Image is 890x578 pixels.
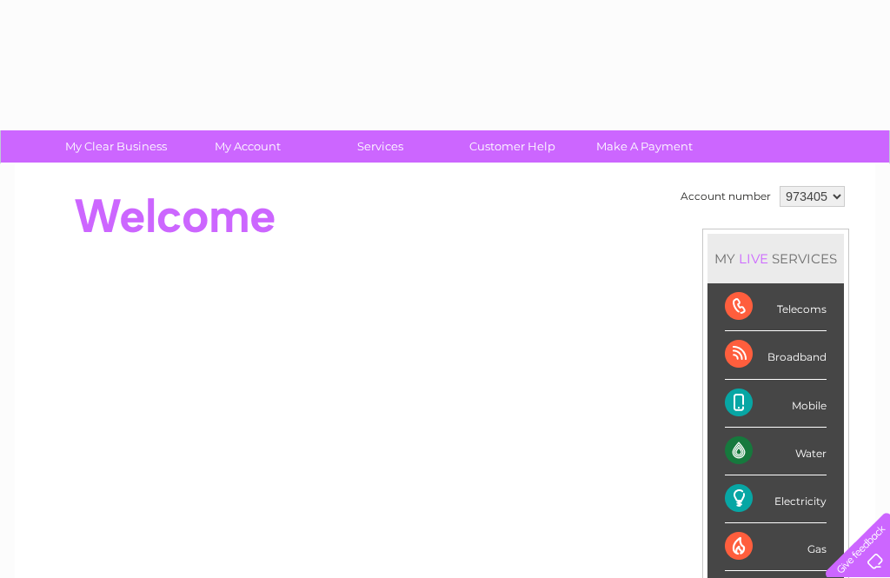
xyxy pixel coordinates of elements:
[573,130,716,163] a: Make A Payment
[44,130,188,163] a: My Clear Business
[676,182,775,211] td: Account number
[707,234,844,283] div: MY SERVICES
[441,130,584,163] a: Customer Help
[735,250,772,267] div: LIVE
[725,283,827,331] div: Telecoms
[725,523,827,571] div: Gas
[309,130,452,163] a: Services
[725,428,827,475] div: Water
[725,331,827,379] div: Broadband
[725,380,827,428] div: Mobile
[176,130,320,163] a: My Account
[725,475,827,523] div: Electricity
